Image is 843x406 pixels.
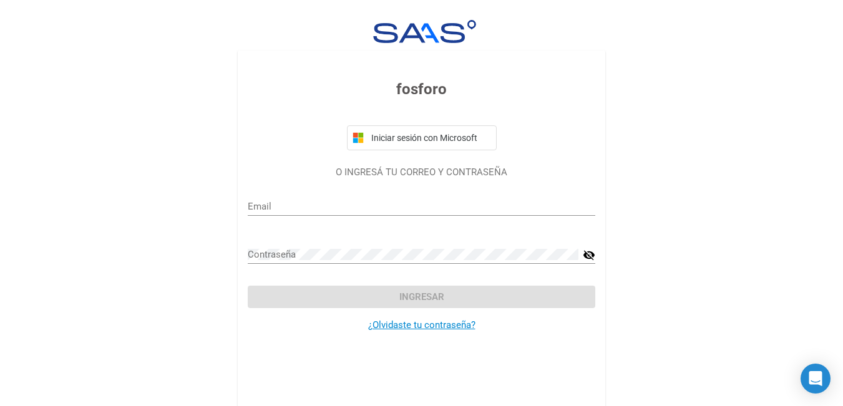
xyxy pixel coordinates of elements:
mat-icon: visibility_off [583,248,595,263]
span: Iniciar sesión con Microsoft [369,133,491,143]
span: Ingresar [399,291,444,302]
button: Ingresar [248,286,595,308]
div: Open Intercom Messenger [801,364,831,394]
button: Iniciar sesión con Microsoft [347,125,497,150]
a: ¿Olvidaste tu contraseña? [368,319,475,331]
h3: fosforo [248,78,595,100]
p: O INGRESÁ TU CORREO Y CONTRASEÑA [248,165,595,180]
